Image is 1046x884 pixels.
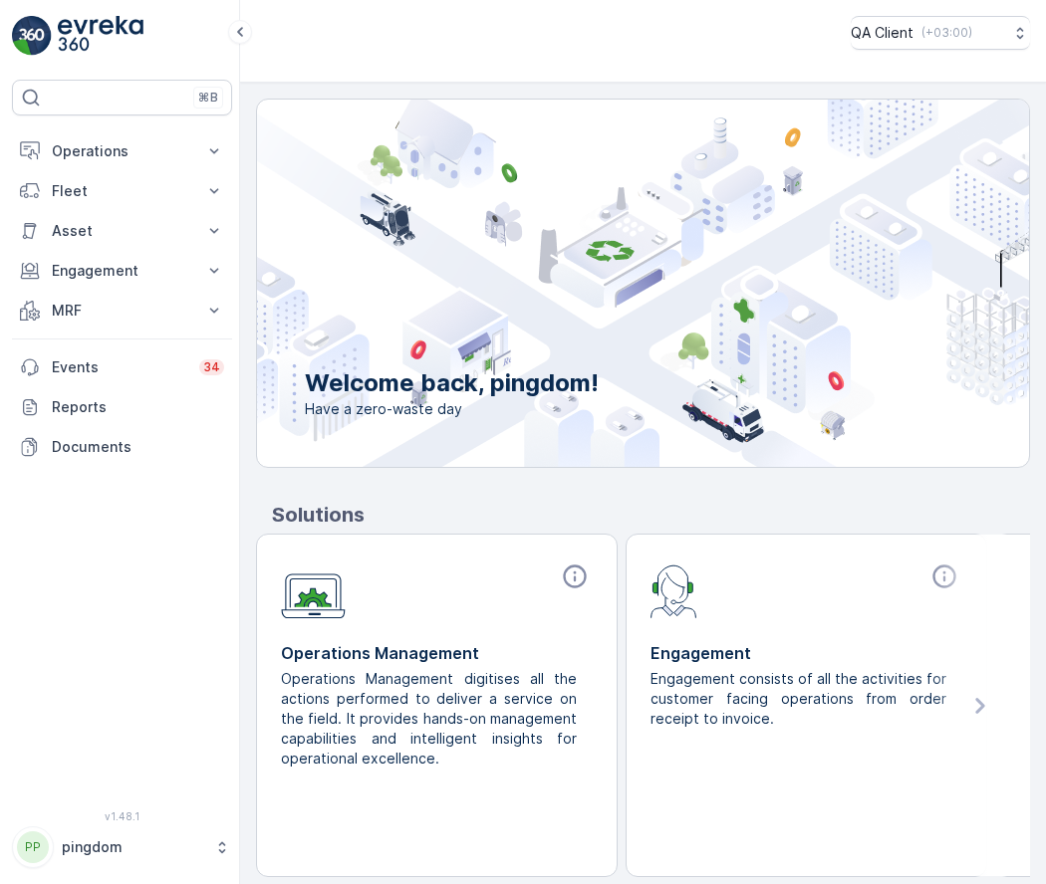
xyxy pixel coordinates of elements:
[281,562,346,619] img: module-icon
[12,427,232,467] a: Documents
[203,359,220,375] p: 34
[651,641,962,665] p: Engagement
[52,437,224,457] p: Documents
[12,211,232,251] button: Asset
[198,90,218,106] p: ⌘B
[272,500,1030,530] p: Solutions
[52,141,192,161] p: Operations
[12,171,232,211] button: Fleet
[851,23,914,43] p: QA Client
[167,100,1029,467] img: city illustration
[58,16,143,56] img: logo_light-DOdMpM7g.png
[52,181,192,201] p: Fleet
[52,301,192,321] p: MRF
[12,16,52,56] img: logo
[12,347,232,387] a: Events34
[305,399,599,419] span: Have a zero-waste day
[281,669,577,769] p: Operations Management digitises all the actions performed to deliver a service on the field. It p...
[12,387,232,427] a: Reports
[12,810,232,822] span: v 1.48.1
[52,261,192,281] p: Engagement
[52,221,192,241] p: Asset
[62,837,204,857] p: pingdom
[52,357,187,377] p: Events
[52,397,224,417] p: Reports
[281,641,593,665] p: Operations Management
[12,291,232,331] button: MRF
[921,25,972,41] p: ( +03:00 )
[651,669,946,729] p: Engagement consists of all the activities for customer facing operations from order receipt to in...
[651,562,697,618] img: module-icon
[12,251,232,291] button: Engagement
[12,131,232,171] button: Operations
[17,831,49,863] div: PP
[851,16,1030,50] button: QA Client(+03:00)
[305,367,599,399] p: Welcome back, pingdom!
[12,826,232,868] button: PPpingdom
